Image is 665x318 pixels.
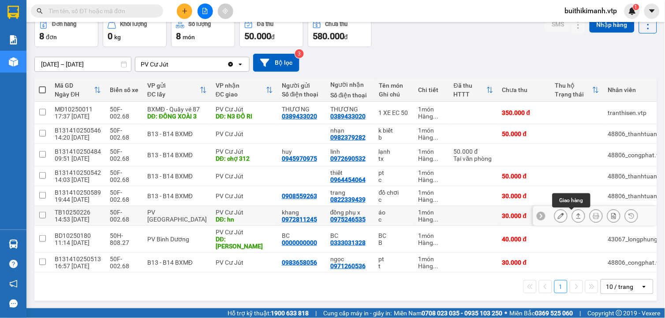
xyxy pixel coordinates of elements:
div: 50F-002.68 [110,106,138,120]
div: khang [282,209,321,216]
div: đồng phụ x [330,209,370,216]
span: 8 [176,31,181,41]
div: trang [330,189,370,196]
div: BC [282,232,321,239]
div: Hàng thông thường [418,155,445,162]
div: pt [379,169,410,176]
img: solution-icon [9,35,18,44]
div: 0972811245 [282,216,317,223]
div: 0389433020 [330,113,366,120]
div: pt [379,255,410,263]
div: 50H-808.27 [110,232,138,246]
div: BD10250180 [55,232,101,239]
div: 50F-002.68 [110,255,138,270]
div: Hàng thông thường [418,176,445,183]
span: Miền Bắc [510,308,573,318]
div: c [379,176,410,183]
div: PV Cư Jút [216,192,273,200]
div: Hàng thông thường [418,113,445,120]
div: ngọc [330,255,370,263]
div: B13 - B14 BXMĐ [147,152,207,159]
div: 30.000 đ [502,259,546,266]
div: Hàng thông thường [418,239,445,246]
div: Đã thu [454,82,486,89]
div: Tên món [379,82,410,89]
button: Chưa thu580.000đ [308,15,372,47]
div: Chưa thu [502,86,546,93]
span: file-add [202,8,208,14]
th: Toggle SortBy [50,78,105,102]
div: Số lượng [189,21,211,27]
div: Mã GD [55,82,94,89]
div: áo [379,209,410,216]
div: PV Cư Jút [141,60,168,69]
div: PV Bình Dương [147,236,207,243]
div: Giao hàng [553,193,590,207]
span: ... [433,239,439,246]
div: 0000000000 [282,239,317,246]
div: huy [282,148,321,155]
div: Đã thu [257,21,273,27]
div: HTTT [454,91,486,98]
div: t [379,263,410,270]
div: PV Cư Jút [216,148,273,155]
div: DĐ: chợ 312 [216,155,273,162]
div: PV Cư Jút [216,209,273,216]
button: Bộ lọc [253,54,299,72]
span: ... [433,113,439,120]
div: 50F-002.68 [110,209,138,223]
div: 14:53 [DATE] [55,216,101,223]
div: B131410250484 [55,148,101,155]
sup: 3 [295,49,304,58]
div: 1 món [418,209,445,216]
span: 50.000 [244,31,271,41]
span: 8 [39,31,44,41]
div: 0971260536 [330,263,366,270]
div: DĐ: hn [216,216,273,223]
div: 17:37 [DATE] [55,113,101,120]
span: đ [271,33,275,41]
div: thiết [330,169,370,176]
div: Hàng thông thường [418,196,445,203]
div: 1 món [418,127,445,134]
div: Thu hộ [555,82,592,89]
div: B [379,239,410,246]
div: Khối lượng [120,21,147,27]
div: Biển số xe [110,86,138,93]
span: | [580,308,581,318]
div: c [379,196,410,203]
span: 0 [108,31,112,41]
button: aim [218,4,233,19]
div: 0822339439 [330,196,366,203]
div: 50F-002.68 [110,189,138,203]
div: 50.000 đ [502,173,546,180]
div: 50F-002.68 [110,169,138,183]
div: 1 món [418,169,445,176]
div: nhạn [330,127,370,134]
div: đồ chơi [379,189,410,196]
div: b [379,134,410,141]
span: copyright [616,310,622,316]
div: linh [330,148,370,155]
div: 30.000 đ [502,192,546,200]
div: Giao hàng [572,209,585,222]
div: 0908559263 [282,192,317,200]
div: THƯƠNG [282,106,321,113]
strong: 1900 633 818 [271,310,309,317]
div: B131410250546 [55,127,101,134]
div: Tại văn phòng [454,155,493,162]
div: Người gửi [282,82,321,89]
div: PV Cư Jút [216,259,273,266]
div: TB10250226 [55,209,101,216]
img: warehouse-icon [9,57,18,67]
button: plus [177,4,192,19]
div: 1 món [418,106,445,113]
th: Toggle SortBy [211,78,277,102]
div: 0964454064 [330,176,366,183]
div: 09:51 [DATE] [55,155,101,162]
div: Đơn hàng [52,21,76,27]
span: đơn [46,33,57,41]
span: 1 [635,4,638,10]
div: 0972690532 [330,155,366,162]
span: đ [344,33,348,41]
